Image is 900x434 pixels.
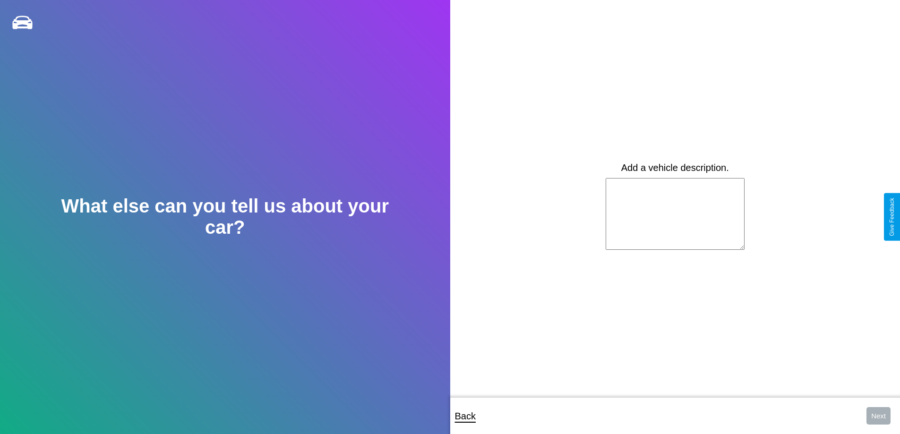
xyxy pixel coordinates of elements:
label: Add a vehicle description. [621,162,729,173]
h2: What else can you tell us about your car? [45,196,405,238]
p: Back [455,408,476,425]
button: Next [866,407,891,425]
div: Give Feedback [889,198,895,236]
